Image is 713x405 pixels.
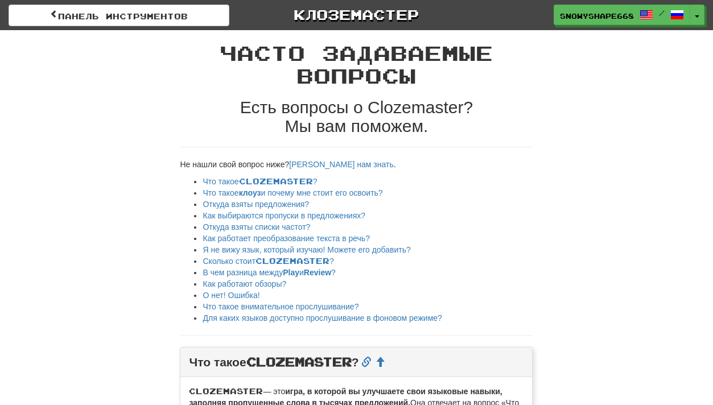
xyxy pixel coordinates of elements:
a: Клоземастер [246,5,467,24]
a: Как работают обзоры? [203,279,286,288]
font: SnowyShape668 [560,12,634,20]
font: Clozemaster [246,354,352,369]
font: и [299,268,304,277]
font: Play [283,268,299,277]
font: Что такое [203,177,238,186]
a: Панель инструментов [9,5,229,26]
a: Постоянная ссылка [361,357,372,369]
font: ? [313,177,318,186]
font: ? [329,257,334,266]
a: Что такоеклоузи почему мне стоит его освоить? [203,188,382,197]
font: Клоземастер [294,6,419,23]
a: Для каких языков доступно прослушивание в фоновом режиме? [203,313,442,323]
font: Часто задаваемые вопросы [220,40,493,88]
font: Clozemaster [189,386,263,396]
font: и почему мне стоит его освоить? [261,188,382,197]
font: Что такое [189,356,246,369]
font: Сколько стоит [203,257,255,266]
a: Откуда взяты списки частот? [203,222,310,232]
font: / [659,9,665,17]
font: ? [331,268,336,277]
font: Есть вопросы о Clozemaster? [240,98,473,117]
font: Review [304,268,331,277]
font: . [394,160,396,169]
a: Что такое внимательное прослушивание? [203,302,358,311]
a: Я не вижу язык, который изучаю! Можете его добавить? [203,245,410,254]
a: SnowyShape668 / [554,5,690,25]
a: Как выбираются пропуски в предложениях? [203,211,365,220]
a: В чем разница междуPlayиReview? [203,268,335,277]
font: Clozemaster [255,256,329,266]
a: Что такоеClozemaster? [203,177,317,186]
a: О нет! Ошибка! [203,291,259,300]
a: Как работает преобразование текста в речь? [203,234,369,243]
a: Сколько стоитClozemaster? [203,257,333,266]
font: Мы вам поможем. [285,117,428,135]
font: Панель инструментов [58,11,188,21]
font: Clozemaster [239,176,313,186]
font: ? [352,356,359,369]
a: [PERSON_NAME] нам знать [289,160,393,169]
font: Что такое [203,188,238,197]
font: клоуз [239,188,261,197]
font: Не нашли свой вопрос ниже? [180,160,289,169]
font: — это [263,387,285,396]
a: Откуда взяты предложения? [203,200,309,209]
font: В чем разница между [203,268,283,277]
